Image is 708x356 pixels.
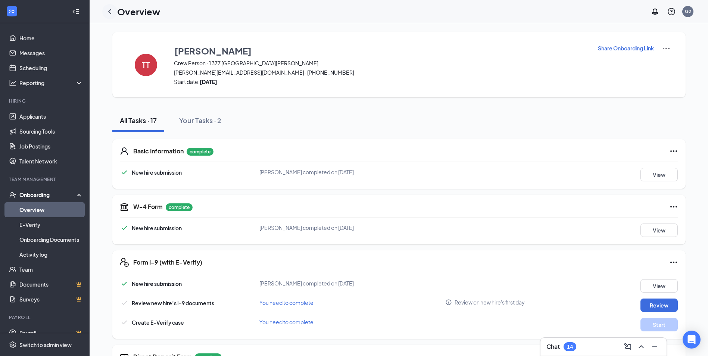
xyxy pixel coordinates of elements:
[19,46,83,60] a: Messages
[259,319,314,325] span: You need to complete
[640,279,678,293] button: View
[19,154,83,169] a: Talent Network
[19,139,83,154] a: Job Postings
[637,342,646,351] svg: ChevronUp
[174,44,588,57] button: [PERSON_NAME]
[19,262,83,277] a: Team
[174,78,588,85] span: Start date:
[19,232,83,247] a: Onboarding Documents
[640,224,678,237] button: View
[19,60,83,75] a: Scheduling
[546,343,560,351] h3: Chat
[683,331,701,349] div: Open Intercom Messenger
[9,191,16,199] svg: UserCheck
[174,59,588,67] span: Crew Person · 1377 [GEOGRAPHIC_DATA][PERSON_NAME]
[8,7,16,15] svg: WorkstreamLogo
[567,344,573,350] div: 14
[19,325,83,340] a: PayrollCrown
[662,44,671,53] img: More Actions
[669,147,678,156] svg: Ellipses
[120,318,129,327] svg: Checkmark
[19,277,83,292] a: DocumentsCrown
[117,5,160,18] h1: Overview
[72,8,79,15] svg: Collapse
[685,8,691,15] div: G2
[635,341,647,353] button: ChevronUp
[120,116,157,125] div: All Tasks · 17
[640,299,678,312] button: Review
[259,280,354,287] span: [PERSON_NAME] completed on [DATE]
[174,69,588,76] span: [PERSON_NAME][EMAIL_ADDRESS][DOMAIN_NAME] · [PHONE_NUMBER]
[133,203,163,211] h5: W-4 Form
[132,225,182,231] span: New hire submission
[19,191,77,199] div: Onboarding
[127,44,165,85] button: TT
[19,292,83,307] a: SurveysCrown
[179,116,221,125] div: Your Tasks · 2
[623,342,632,351] svg: ComposeMessage
[598,44,654,52] p: Share Onboarding Link
[9,79,16,87] svg: Analysis
[598,44,654,52] button: Share Onboarding Link
[132,280,182,287] span: New hire submission
[259,224,354,231] span: [PERSON_NAME] completed on [DATE]
[9,314,82,321] div: Payroll
[622,341,634,353] button: ComposeMessage
[120,202,129,211] svg: TaxGovernmentIcon
[19,109,83,124] a: Applicants
[667,7,676,16] svg: QuestionInfo
[174,44,252,57] h3: [PERSON_NAME]
[166,203,193,211] p: complete
[649,341,661,353] button: Minimize
[9,341,16,349] svg: Settings
[19,341,72,349] div: Switch to admin view
[132,300,214,306] span: Review new hire’s I-9 documents
[650,342,659,351] svg: Minimize
[142,62,150,68] h4: TT
[669,258,678,267] svg: Ellipses
[120,168,129,177] svg: Checkmark
[19,202,83,217] a: Overview
[259,169,354,175] span: [PERSON_NAME] completed on [DATE]
[445,299,452,306] svg: Info
[455,299,525,306] span: Review on new hire's first day
[132,319,184,326] span: Create E-Verify case
[187,148,213,156] p: complete
[132,169,182,176] span: New hire submission
[120,299,129,307] svg: Checkmark
[9,98,82,104] div: Hiring
[651,7,659,16] svg: Notifications
[669,202,678,211] svg: Ellipses
[120,224,129,232] svg: Checkmark
[120,279,129,288] svg: Checkmark
[640,168,678,181] button: View
[200,78,217,85] strong: [DATE]
[9,176,82,182] div: Team Management
[640,318,678,331] button: Start
[19,247,83,262] a: Activity log
[133,258,202,266] h5: Form I-9 (with E-Verify)
[19,217,83,232] a: E-Verify
[120,147,129,156] svg: User
[105,7,114,16] svg: ChevronLeft
[120,258,129,267] svg: FormI9EVerifyIcon
[259,299,314,306] span: You need to complete
[133,147,184,155] h5: Basic Information
[19,79,84,87] div: Reporting
[19,31,83,46] a: Home
[19,124,83,139] a: Sourcing Tools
